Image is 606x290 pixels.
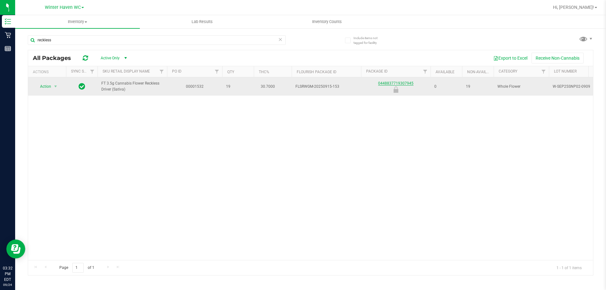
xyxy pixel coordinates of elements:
[489,53,532,63] button: Export to Excel
[33,70,63,74] div: Actions
[227,70,234,74] a: Qty
[259,70,269,74] a: THC%
[72,263,84,273] input: 1
[258,82,278,91] span: 30.7000
[551,263,587,272] span: 1 - 1 of 1 items
[101,80,163,92] span: FT 3.5g Cannabis Flower Reckless Driver (Sativa)
[5,18,11,25] inline-svg: Inventory
[5,32,11,38] inline-svg: Retail
[360,86,431,93] div: Launch Hold
[378,81,413,86] a: 0448837719307945
[28,35,286,45] input: Search Package ID, Item Name, SKU, Lot or Part Number...
[553,84,592,90] span: W-SEP25SNP02-0909
[186,84,204,89] a: 00001532
[497,84,545,90] span: Whole Flower
[15,19,140,25] span: Inventory
[54,263,99,273] span: Page of 1
[103,69,150,74] a: Sku Retail Display Name
[71,69,95,74] a: Sync Status
[499,69,517,74] a: Category
[3,282,12,287] p: 09/24
[538,66,549,77] a: Filter
[467,70,495,74] a: Non-Available
[87,66,98,77] a: Filter
[172,69,181,74] a: PO ID
[553,5,594,10] span: Hi, [PERSON_NAME]!
[15,15,140,28] a: Inventory
[5,45,11,52] inline-svg: Reports
[157,66,167,77] a: Filter
[52,82,60,91] span: select
[183,19,221,25] span: Lab Results
[466,84,490,90] span: 19
[586,66,596,77] a: Filter
[34,82,51,91] span: Action
[226,84,250,90] span: 19
[295,84,357,90] span: FLSRWGM-20250915-153
[436,70,454,74] a: Available
[212,66,222,77] a: Filter
[45,5,81,10] span: Winter Haven WC
[3,265,12,282] p: 03:32 PM EDT
[6,240,25,258] iframe: Resource center
[434,84,458,90] span: 0
[420,66,431,77] a: Filter
[532,53,584,63] button: Receive Non-Cannabis
[140,15,264,28] a: Lab Results
[304,19,350,25] span: Inventory Counts
[264,15,389,28] a: Inventory Counts
[366,69,388,74] a: Package ID
[278,35,282,44] span: Clear
[554,69,577,74] a: Lot Number
[79,82,85,91] span: In Sync
[297,70,336,74] a: Flourish Package ID
[33,55,77,62] span: All Packages
[353,36,385,45] span: Include items not tagged for facility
